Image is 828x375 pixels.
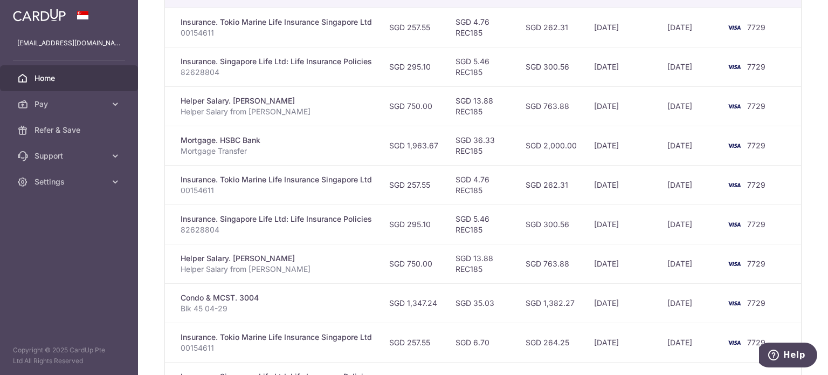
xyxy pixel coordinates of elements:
span: 7729 [747,23,765,32]
td: [DATE] [585,8,659,47]
img: Bank Card [723,139,745,152]
p: 82628804 [181,67,372,78]
span: 7729 [747,298,765,308]
td: SGD 750.00 [381,244,447,283]
p: Helper Salary from [PERSON_NAME] [181,106,372,117]
p: Blk 45 04-29 [181,303,372,314]
td: [DATE] [659,126,720,165]
td: SGD 295.10 [381,47,447,86]
div: Helper Salary. [PERSON_NAME] [181,253,372,264]
td: [DATE] [585,204,659,244]
span: 7729 [747,141,765,150]
td: SGD 4.76 REC185 [447,165,517,204]
td: [DATE] [585,86,659,126]
td: SGD 6.70 [447,323,517,362]
img: CardUp [13,9,66,22]
td: SGD 763.88 [517,86,585,126]
td: [DATE] [659,244,720,283]
td: [DATE] [585,165,659,204]
img: Bank Card [723,60,745,73]
span: 7729 [747,101,765,111]
td: SGD 1,347.24 [381,283,447,323]
p: [EMAIL_ADDRESS][DOMAIN_NAME] [17,38,121,49]
span: 7729 [747,259,765,268]
td: SGD 300.56 [517,204,585,244]
td: [DATE] [585,283,659,323]
img: Bank Card [723,218,745,231]
span: Home [34,73,106,84]
img: Bank Card [723,297,745,310]
p: Mortgage Transfer [181,146,372,156]
td: SGD 35.03 [447,283,517,323]
span: Support [34,151,106,161]
td: SGD 257.55 [381,8,447,47]
img: Bank Card [723,179,745,192]
td: SGD 257.55 [381,165,447,204]
p: 82628804 [181,224,372,235]
td: SGD 5.46 REC185 [447,47,517,86]
div: Insurance. Tokio Marine Life Insurance Singapore Ltd [181,17,372,28]
td: [DATE] [585,244,659,283]
div: Insurance. Singapore Life Ltd: Life Insurance Policies [181,214,372,224]
td: SGD 13.88 REC185 [447,86,517,126]
td: [DATE] [659,8,720,47]
span: 7729 [747,180,765,189]
td: SGD 4.76 REC185 [447,8,517,47]
span: 7729 [747,62,765,71]
td: SGD 295.10 [381,204,447,244]
td: SGD 262.31 [517,165,585,204]
td: [DATE] [585,126,659,165]
td: [DATE] [659,283,720,323]
td: SGD 300.56 [517,47,585,86]
td: SGD 1,963.67 [381,126,447,165]
td: SGD 13.88 REC185 [447,244,517,283]
iframe: Opens a widget where you can find more information [759,343,817,370]
td: SGD 5.46 REC185 [447,204,517,244]
td: [DATE] [659,204,720,244]
img: Bank Card [723,100,745,113]
td: [DATE] [585,47,659,86]
td: [DATE] [659,86,720,126]
div: Helper Salary. [PERSON_NAME] [181,96,372,106]
p: Helper Salary from [PERSON_NAME] [181,264,372,275]
p: 00154611 [181,185,372,196]
div: Insurance. Tokio Marine Life Insurance Singapore Ltd [181,174,372,185]
td: SGD 750.00 [381,86,447,126]
td: [DATE] [585,323,659,362]
span: Settings [34,176,106,187]
span: Refer & Save [34,125,106,135]
div: Insurance. Tokio Marine Life Insurance Singapore Ltd [181,332,372,343]
p: 00154611 [181,343,372,353]
td: SGD 36.33 REC185 [447,126,517,165]
td: SGD 763.88 [517,244,585,283]
td: [DATE] [659,47,720,86]
td: SGD 257.55 [381,323,447,362]
p: 00154611 [181,28,372,38]
div: Insurance. Singapore Life Ltd: Life Insurance Policies [181,56,372,67]
td: SGD 262.31 [517,8,585,47]
img: Bank Card [723,257,745,270]
td: [DATE] [659,165,720,204]
img: Bank Card [723,21,745,34]
td: SGD 2,000.00 [517,126,585,165]
td: SGD 1,382.27 [517,283,585,323]
img: Bank Card [723,336,745,349]
span: 7729 [747,338,765,347]
div: Condo & MCST. 3004 [181,292,372,303]
span: Pay [34,99,106,110]
span: 7729 [747,220,765,229]
td: [DATE] [659,323,720,362]
div: Mortgage. HSBC Bank [181,135,372,146]
td: SGD 264.25 [517,323,585,362]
